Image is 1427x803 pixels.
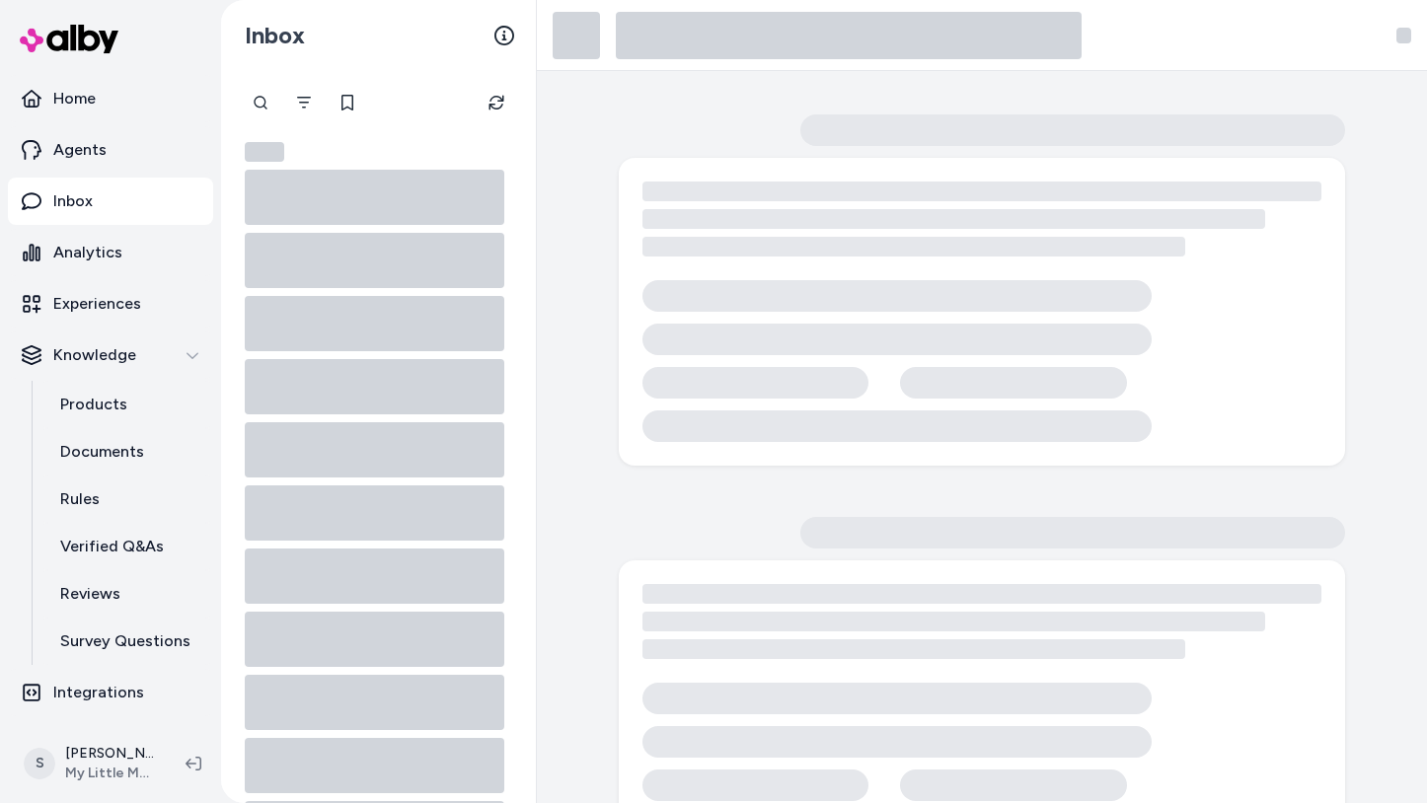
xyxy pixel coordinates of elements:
span: S [24,748,55,779]
a: Analytics [8,229,213,276]
a: Rules [40,475,213,523]
a: Integrations [8,669,213,716]
span: My Little Magic Shop [65,764,154,783]
a: Experiences [8,280,213,328]
button: Knowledge [8,331,213,379]
a: Inbox [8,178,213,225]
a: Verified Q&As [40,523,213,570]
p: Survey Questions [60,629,190,653]
p: Experiences [53,292,141,316]
a: Survey Questions [40,618,213,665]
h2: Inbox [245,21,305,50]
p: Agents [53,138,107,162]
img: alby Logo [20,25,118,53]
button: Refresh [477,83,516,122]
button: S[PERSON_NAME]My Little Magic Shop [12,732,170,795]
p: Verified Q&As [60,535,164,558]
p: Reviews [60,582,120,606]
p: [PERSON_NAME] [65,744,154,764]
p: Integrations [53,681,144,704]
p: Analytics [53,241,122,264]
p: Home [53,87,96,110]
a: Documents [40,428,213,475]
a: Products [40,381,213,428]
p: Documents [60,440,144,464]
p: Rules [60,487,100,511]
button: Filter [284,83,324,122]
a: Reviews [40,570,213,618]
a: Agents [8,126,213,174]
p: Knowledge [53,343,136,367]
p: Inbox [53,189,93,213]
a: Home [8,75,213,122]
p: Products [60,393,127,416]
